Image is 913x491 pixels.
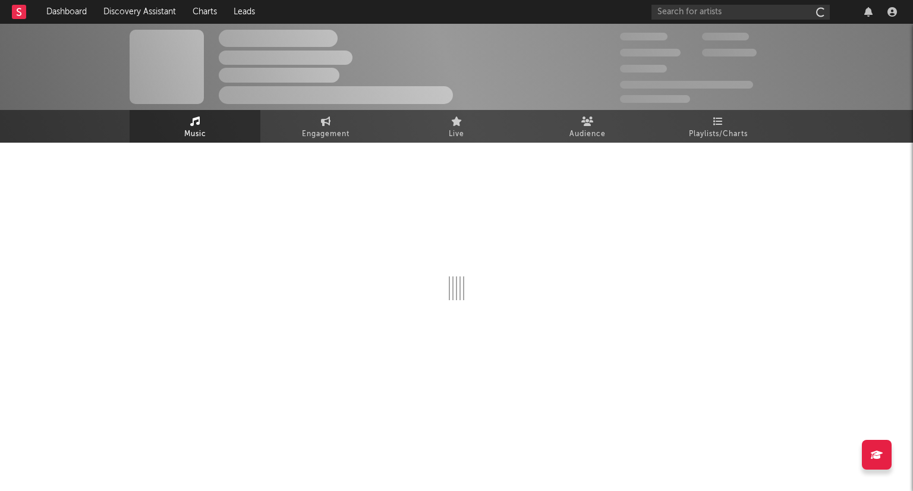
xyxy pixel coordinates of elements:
[620,95,690,103] span: Jump Score: 85.0
[130,110,260,143] a: Music
[184,127,206,141] span: Music
[620,49,681,56] span: 50.000.000
[391,110,522,143] a: Live
[302,127,350,141] span: Engagement
[260,110,391,143] a: Engagement
[522,110,653,143] a: Audience
[651,5,830,20] input: Search for artists
[702,49,757,56] span: 1.000.000
[569,127,606,141] span: Audience
[620,33,668,40] span: 300.000
[689,127,748,141] span: Playlists/Charts
[449,127,464,141] span: Live
[702,33,749,40] span: 100.000
[620,81,753,89] span: 50.000.000 Monthly Listeners
[620,65,667,73] span: 100.000
[653,110,783,143] a: Playlists/Charts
